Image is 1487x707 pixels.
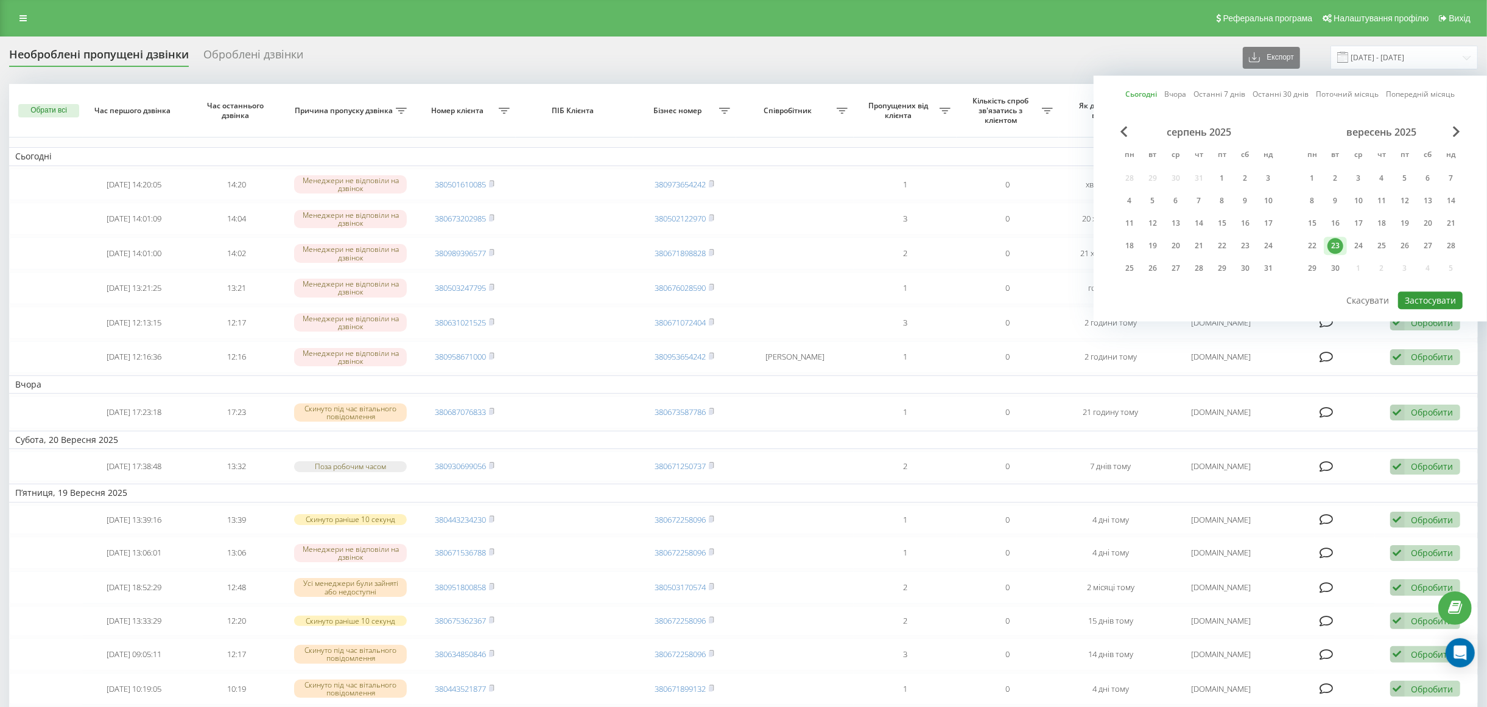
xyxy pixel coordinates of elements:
[1398,291,1463,309] button: Застосувати
[1168,238,1184,254] div: 20
[1257,192,1280,210] div: нд 10 серп 2025 р.
[196,101,278,120] span: Час останнього дзвінка
[639,106,719,116] span: Бізнес номер
[1214,215,1230,231] div: 15
[1411,683,1454,695] div: Обробити
[1191,260,1207,276] div: 28
[435,582,486,593] a: 380951800858
[18,104,79,117] button: Обрати всі
[435,514,486,525] a: 380443234230
[1393,169,1416,187] div: пт 5 вер 2025 р.
[1118,259,1141,277] div: пн 25 серп 2025 р.
[185,203,288,235] td: 14:04
[83,571,186,604] td: [DATE] 18:52:29
[1370,169,1393,187] div: чт 4 вер 2025 р.
[1416,169,1440,187] div: сб 6 вер 2025 р.
[1324,169,1347,187] div: вт 2 вер 2025 р.
[1191,238,1207,254] div: 21
[957,638,1060,670] td: 0
[1059,237,1162,270] td: 21 хвилину тому
[854,237,957,270] td: 2
[957,169,1060,201] td: 0
[1440,192,1463,210] div: нд 14 вер 2025 р.
[1324,237,1347,255] div: вт 23 вер 2025 р.
[1419,147,1437,165] abbr: субота
[83,396,186,428] td: [DATE] 17:23:18
[1374,238,1390,254] div: 25
[1334,13,1429,23] span: Налаштування профілю
[294,544,407,562] div: Менеджери не відповіли на дзвінок
[83,505,186,535] td: [DATE] 13:39:16
[1347,237,1370,255] div: ср 24 вер 2025 р.
[957,272,1060,304] td: 0
[1340,291,1396,309] button: Скасувати
[1059,638,1162,670] td: 14 днів тому
[1411,649,1454,660] div: Обробити
[1374,215,1390,231] div: 18
[1168,193,1184,209] div: 6
[1259,147,1278,165] abbr: неділя
[1214,238,1230,254] div: 22
[185,606,288,636] td: 12:20
[1122,238,1137,254] div: 18
[83,272,186,304] td: [DATE] 13:21:25
[1187,259,1211,277] div: чт 28 серп 2025 р.
[655,683,706,694] a: 380671899132
[1257,237,1280,255] div: нд 24 серп 2025 р.
[854,272,957,304] td: 1
[655,406,706,417] a: 380673587786
[294,175,407,193] div: Менеджери не відповіли на дзвінок
[1141,259,1164,277] div: вт 26 серп 2025 р.
[83,451,186,481] td: [DATE] 17:38:48
[435,615,486,626] a: 380675362367
[1370,214,1393,232] div: чт 18 вер 2025 р.
[655,649,706,660] a: 380672258096
[185,272,288,304] td: 13:21
[1234,259,1257,277] div: сб 30 серп 2025 р.
[1351,170,1366,186] div: 3
[1191,215,1207,231] div: 14
[1164,259,1187,277] div: ср 27 серп 2025 р.
[83,307,186,339] td: [DATE] 12:13:15
[655,351,706,362] a: 380953654242
[1234,192,1257,210] div: сб 9 серп 2025 р.
[1397,170,1413,186] div: 5
[1304,170,1320,186] div: 1
[854,203,957,235] td: 3
[957,451,1060,481] td: 0
[1162,505,1279,535] td: [DOMAIN_NAME]
[1059,571,1162,604] td: 2 місяці тому
[294,313,407,332] div: Менеджери не відповіли на дзвінок
[527,106,622,116] span: ПІБ Клієнта
[854,571,957,604] td: 2
[854,673,957,705] td: 1
[1253,89,1309,100] a: Останні 30 днів
[1374,170,1390,186] div: 4
[294,514,407,524] div: Скинуто раніше 10 секунд
[1122,260,1137,276] div: 25
[1301,237,1324,255] div: пн 22 вер 2025 р.
[1236,147,1254,165] abbr: субота
[185,396,288,428] td: 17:23
[294,244,407,262] div: Менеджери не відповіли на дзвінок
[185,673,288,705] td: 10:19
[1162,606,1279,636] td: [DOMAIN_NAME]
[185,451,288,481] td: 13:32
[655,282,706,293] a: 380676028590
[1257,169,1280,187] div: нд 3 серп 2025 р.
[1059,169,1162,201] td: хвилину тому
[1120,147,1139,165] abbr: понеділок
[93,106,175,116] span: Час першого дзвінка
[1443,193,1459,209] div: 14
[435,317,486,328] a: 380631021525
[83,341,186,374] td: [DATE] 12:16:36
[1301,192,1324,210] div: пн 8 вер 2025 р.
[655,461,706,472] a: 380671250737
[1120,126,1128,137] span: Previous Month
[1327,215,1343,231] div: 16
[9,48,189,67] div: Необроблені пропущені дзвінки
[1449,13,1471,23] span: Вихід
[1347,169,1370,187] div: ср 3 вер 2025 р.
[1162,571,1279,604] td: [DOMAIN_NAME]
[1237,170,1253,186] div: 2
